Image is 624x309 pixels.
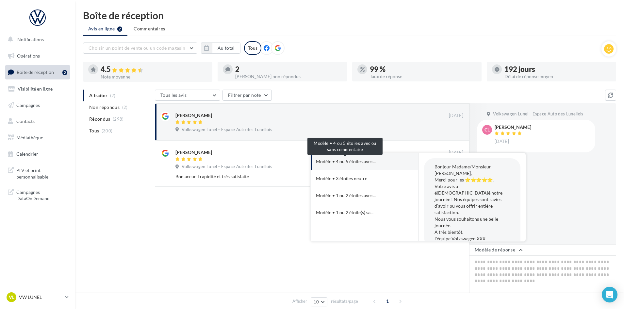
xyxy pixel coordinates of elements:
[175,112,212,119] div: [PERSON_NAME]
[311,204,400,221] button: Modèle • 1 ou 2 étoile(s) sa...
[495,125,531,129] div: [PERSON_NAME]
[89,128,99,134] span: Tous
[19,294,62,300] p: VW LUNEL
[83,43,197,54] button: Choisir un point de vente ou un code magasin
[113,116,124,122] span: (298)
[182,164,272,170] span: Volkswagen Lunel - Espace Auto des Lunellois
[4,65,71,79] a: Boîte de réception2
[182,127,272,133] span: Volkswagen Lunel - Espace Auto des Lunellois
[62,70,67,75] div: 2
[122,105,128,110] span: (2)
[4,33,69,46] button: Notifications
[9,294,14,300] span: VL
[101,66,207,73] div: 4.5
[222,90,272,101] button: Filtrer par note
[4,98,71,112] a: Campagnes
[4,114,71,128] a: Contacts
[17,69,54,75] span: Boîte de réception
[311,153,400,170] button: Modèle • 4 ou 5 étoiles avec...
[201,43,240,54] button: Au total
[316,158,376,165] span: Modèle • 4 ou 5 étoiles avec...
[495,139,509,145] span: [DATE]
[175,149,212,156] div: [PERSON_NAME]
[16,102,40,108] span: Campagnes
[102,128,113,133] span: (300)
[5,291,70,303] a: VL VW LUNEL
[449,150,463,156] span: [DATE]
[18,86,53,92] span: Visibilité en ligne
[4,49,71,63] a: Opérations
[16,166,67,180] span: PLV et print personnalisable
[331,298,358,304] span: résultats/page
[382,296,393,306] span: 1
[307,138,383,155] div: Modèle • 4 ou 5 étoiles avec ou sans commentaire
[314,299,319,304] span: 10
[89,116,110,122] span: Répondus
[469,244,526,255] button: Modèle de réponse
[16,118,35,124] span: Contacts
[235,66,342,73] div: 2
[4,131,71,145] a: Médiathèque
[89,104,120,111] span: Non répondus
[484,127,490,133] span: CL
[4,82,71,96] a: Visibilité en ligne
[17,37,44,42] span: Notifications
[235,74,342,79] div: [PERSON_NAME] non répondus
[160,92,187,98] span: Tous les avis
[175,173,421,180] div: Bon accueil rapidité et très satisfaite
[101,75,207,79] div: Note moyenne
[89,45,185,51] span: Choisir un point de vente ou un code magasin
[83,10,616,20] div: Boîte de réception
[311,170,400,187] button: Modèle • 3 étoiles neutre
[4,163,71,182] a: PLV et print personnalisable
[493,111,583,117] span: Volkswagen Lunel - Espace Auto des Lunellois
[316,192,376,199] span: Modèle • 1 ou 2 étoiles avec...
[4,185,71,204] a: Campagnes DataOnDemand
[449,113,463,119] span: [DATE]
[504,74,611,79] div: Délai de réponse moyen
[435,164,502,241] span: Bonjour Madame/Monsieur [PERSON_NAME], Merci pour les ⭐⭐⭐⭐⭐. Votre avis a é[DEMOGRAPHIC_DATA]é no...
[155,90,220,101] button: Tous les avis
[370,74,476,79] div: Taux de réponse
[370,66,476,73] div: 99 %
[292,298,307,304] span: Afficher
[311,187,400,204] button: Modèle • 1 ou 2 étoiles avec...
[16,135,43,140] span: Médiathèque
[16,188,67,202] span: Campagnes DataOnDemand
[17,53,40,59] span: Opérations
[4,147,71,161] a: Calendrier
[602,287,617,302] div: Open Intercom Messenger
[16,151,38,157] span: Calendrier
[134,26,165,32] span: Commentaires
[311,297,327,306] button: 10
[316,175,367,182] div: Modèle • 3 étoiles neutre
[504,66,611,73] div: 192 jours
[316,209,373,216] span: Modèle • 1 ou 2 étoile(s) sa...
[244,41,261,55] div: Tous
[212,43,240,54] button: Au total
